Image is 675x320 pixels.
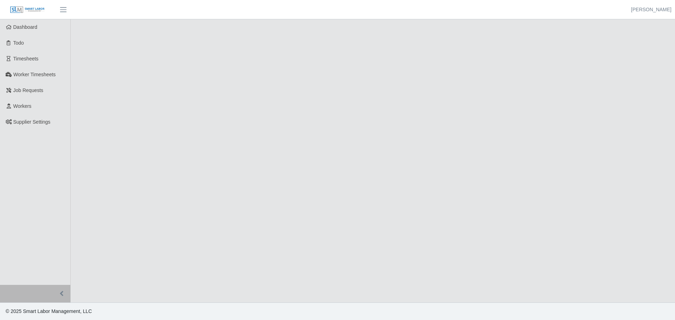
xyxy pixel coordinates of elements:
[10,6,45,14] img: SLM Logo
[13,24,38,30] span: Dashboard
[6,308,92,314] span: © 2025 Smart Labor Management, LLC
[631,6,671,13] a: [PERSON_NAME]
[13,87,44,93] span: Job Requests
[13,103,32,109] span: Workers
[13,56,39,61] span: Timesheets
[13,72,56,77] span: Worker Timesheets
[13,119,51,125] span: Supplier Settings
[13,40,24,46] span: Todo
